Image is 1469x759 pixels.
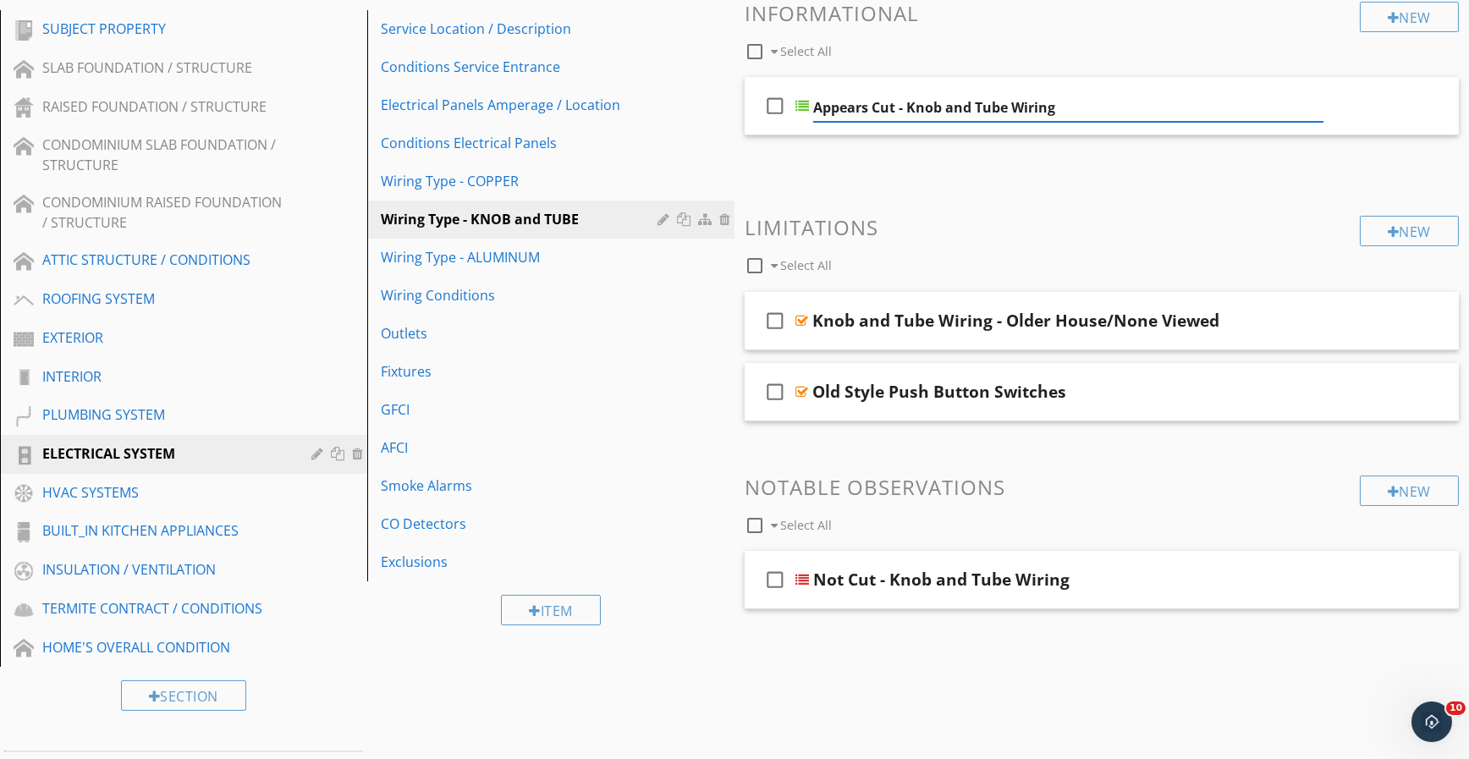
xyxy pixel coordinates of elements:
div: Wiring Type - ALUMINUM [381,247,663,267]
span: Select All [780,257,832,273]
div: Conditions Electrical Panels [381,133,663,153]
div: Not Cut - Knob and Tube Wiring [813,569,1070,590]
div: Wiring Type - COPPER [381,171,663,191]
div: Service Location / Description [381,19,663,39]
div: Smoke Alarms [381,476,663,496]
div: Conditions Service Entrance [381,57,663,77]
i: check_box_outline_blank [762,85,789,126]
span: Select All [780,517,832,533]
div: HOME'S OVERALL CONDITION [42,637,287,657]
h3: Notable Observations [745,476,1459,498]
div: CONDOMINIUM RAISED FOUNDATION / STRUCTURE [42,192,287,233]
div: Knob and Tube Wiring - Older House/None Viewed [812,311,1219,331]
div: ATTIC STRUCTURE / CONDITIONS [42,250,287,270]
div: New [1360,216,1459,246]
i: check_box_outline_blank [762,300,789,341]
div: ROOFING SYSTEM [42,289,287,309]
div: HVAC SYSTEMS [42,482,287,503]
div: BUILT_IN KITCHEN APPLIANCES [42,520,287,541]
i: check_box_outline_blank [762,371,789,412]
i: check_box_outline_blank [762,559,789,600]
div: PLUMBING SYSTEM [42,404,287,425]
div: Exclusions [381,552,663,572]
div: SLAB FOUNDATION / STRUCTURE [42,58,287,78]
div: SUBJECT PROPERTY [42,19,287,39]
div: Section [121,680,246,711]
div: Wiring Conditions [381,285,663,305]
div: Wiring Type - KNOB and TUBE [381,209,663,229]
div: ELECTRICAL SYSTEM [42,443,287,464]
div: EXTERIOR [42,327,287,348]
div: INSULATION / VENTILATION [42,559,287,580]
div: New [1360,476,1459,506]
div: GFCI [381,399,663,420]
span: Select All [780,43,832,59]
div: Outlets [381,323,663,344]
div: INTERIOR [42,366,287,387]
h3: Informational [745,2,1459,25]
iframe: Intercom live chat [1411,701,1452,742]
div: TERMITE CONTRACT / CONDITIONS [42,598,287,619]
div: CONDOMINIUM SLAB FOUNDATION / STRUCTURE [42,135,287,175]
div: Old Style Push Button Switches [812,382,1066,402]
div: Item [501,595,601,625]
div: AFCI [381,437,663,458]
div: CO Detectors [381,514,663,534]
div: RAISED FOUNDATION / STRUCTURE [42,96,287,117]
div: Fixtures [381,361,663,382]
span: 10 [1446,701,1466,715]
div: New [1360,2,1459,32]
div: Electrical Panels Amperage / Location [381,95,663,115]
h3: Limitations [745,216,1459,239]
